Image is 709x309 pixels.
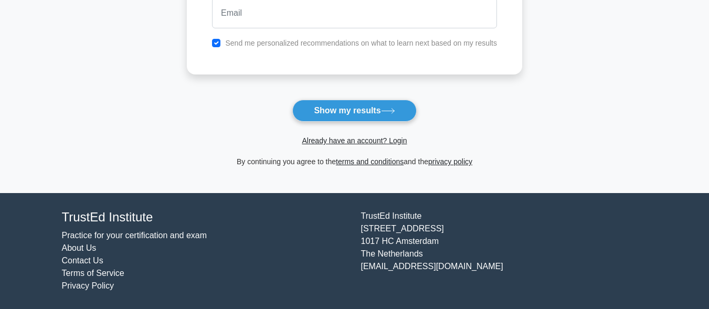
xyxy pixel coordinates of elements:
[62,231,207,240] a: Practice for your certification and exam
[181,155,528,168] div: By continuing you agree to the and the
[428,157,472,166] a: privacy policy
[225,39,497,47] label: Send me personalized recommendations on what to learn next based on my results
[292,100,416,122] button: Show my results
[62,269,124,278] a: Terms of Service
[62,256,103,265] a: Contact Us
[355,210,654,292] div: TrustEd Institute [STREET_ADDRESS] 1017 HC Amsterdam The Netherlands [EMAIL_ADDRESS][DOMAIN_NAME]
[62,281,114,290] a: Privacy Policy
[62,210,348,225] h4: TrustEd Institute
[302,136,407,145] a: Already have an account? Login
[336,157,404,166] a: terms and conditions
[62,243,97,252] a: About Us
